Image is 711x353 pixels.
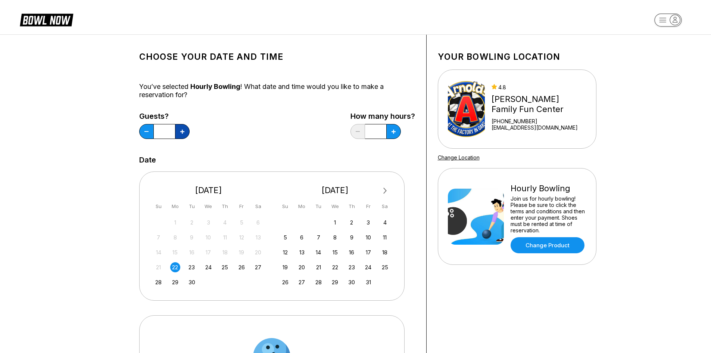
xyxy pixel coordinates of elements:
div: Choose Tuesday, October 14th, 2025 [314,247,324,257]
div: Not available Thursday, September 4th, 2025 [220,217,230,227]
div: Not available Thursday, September 11th, 2025 [220,232,230,242]
div: Not available Tuesday, September 16th, 2025 [187,247,197,257]
div: Not available Monday, September 8th, 2025 [170,232,180,242]
div: Not available Monday, September 15th, 2025 [170,247,180,257]
div: Choose Saturday, October 4th, 2025 [380,217,390,227]
div: Not available Saturday, September 13th, 2025 [253,232,263,242]
div: Not available Friday, September 19th, 2025 [237,247,247,257]
div: Choose Friday, October 24th, 2025 [363,262,373,272]
h1: Your bowling location [438,52,596,62]
div: Choose Monday, September 29th, 2025 [170,277,180,287]
div: Su [153,201,163,211]
div: Choose Wednesday, October 1st, 2025 [330,217,340,227]
div: Choose Monday, October 27th, 2025 [297,277,307,287]
div: Choose Monday, September 22nd, 2025 [170,262,180,272]
div: Choose Friday, October 17th, 2025 [363,247,373,257]
div: Choose Wednesday, October 15th, 2025 [330,247,340,257]
div: You’ve selected ! What date and time would you like to make a reservation for? [139,83,415,99]
img: Hourly Bowling [448,189,504,245]
div: We [330,201,340,211]
a: [EMAIL_ADDRESS][DOMAIN_NAME] [492,124,586,131]
div: Sa [253,201,263,211]
div: Join us for hourly bowling! Please be sure to click the terms and conditions and then enter your ... [511,195,586,233]
div: Choose Thursday, September 25th, 2025 [220,262,230,272]
div: Choose Tuesday, October 28th, 2025 [314,277,324,287]
img: Arnold's Family Fun Center [448,81,485,137]
div: Choose Friday, October 31st, 2025 [363,277,373,287]
div: Choose Thursday, October 9th, 2025 [347,232,357,242]
div: Not available Friday, September 12th, 2025 [237,232,247,242]
div: Choose Wednesday, October 8th, 2025 [330,232,340,242]
div: Not available Tuesday, September 2nd, 2025 [187,217,197,227]
div: Choose Saturday, October 11th, 2025 [380,232,390,242]
div: Tu [314,201,324,211]
h1: Choose your Date and time [139,52,415,62]
div: [PERSON_NAME] Family Fun Center [492,94,586,114]
div: Su [280,201,290,211]
div: Not available Wednesday, September 3rd, 2025 [203,217,213,227]
a: Change Location [438,154,480,161]
div: Choose Thursday, October 23rd, 2025 [347,262,357,272]
div: Choose Saturday, October 25th, 2025 [380,262,390,272]
div: month 2025-09 [153,217,265,287]
div: Hourly Bowling [511,183,586,193]
div: Not available Sunday, September 21st, 2025 [153,262,163,272]
div: Choose Tuesday, September 23rd, 2025 [187,262,197,272]
div: Choose Wednesday, October 29th, 2025 [330,277,340,287]
div: [PHONE_NUMBER] [492,118,586,124]
label: Date [139,156,156,164]
div: Tu [187,201,197,211]
div: Choose Tuesday, September 30th, 2025 [187,277,197,287]
div: Not available Saturday, September 6th, 2025 [253,217,263,227]
div: Choose Tuesday, October 21st, 2025 [314,262,324,272]
div: Choose Monday, October 20th, 2025 [297,262,307,272]
div: Choose Thursday, October 2nd, 2025 [347,217,357,227]
label: Guests? [139,112,190,120]
div: Sa [380,201,390,211]
div: Fr [363,201,373,211]
div: Not available Wednesday, September 17th, 2025 [203,247,213,257]
div: Not available Sunday, September 7th, 2025 [153,232,163,242]
div: Choose Sunday, September 28th, 2025 [153,277,163,287]
div: Choose Sunday, October 19th, 2025 [280,262,290,272]
button: Next Month [379,185,391,197]
div: Choose Monday, October 6th, 2025 [297,232,307,242]
div: Not available Saturday, September 20th, 2025 [253,247,263,257]
div: Choose Thursday, October 16th, 2025 [347,247,357,257]
div: Choose Sunday, October 12th, 2025 [280,247,290,257]
div: Not available Friday, September 5th, 2025 [237,217,247,227]
div: Choose Saturday, September 27th, 2025 [253,262,263,272]
div: Not available Thursday, September 18th, 2025 [220,247,230,257]
label: How many hours? [350,112,415,120]
div: Choose Friday, October 3rd, 2025 [363,217,373,227]
div: Choose Monday, October 13th, 2025 [297,247,307,257]
div: Th [347,201,357,211]
div: Choose Sunday, October 5th, 2025 [280,232,290,242]
div: Not available Wednesday, September 10th, 2025 [203,232,213,242]
div: [DATE] [277,185,393,195]
div: Fr [237,201,247,211]
div: Mo [297,201,307,211]
div: Choose Thursday, October 30th, 2025 [347,277,357,287]
div: Choose Wednesday, October 22nd, 2025 [330,262,340,272]
div: Choose Friday, September 26th, 2025 [237,262,247,272]
div: Choose Friday, October 10th, 2025 [363,232,373,242]
div: 4.8 [492,84,586,90]
div: Choose Sunday, October 26th, 2025 [280,277,290,287]
div: [DATE] [151,185,266,195]
span: Hourly Bowling [190,83,240,90]
div: Not available Sunday, September 14th, 2025 [153,247,163,257]
div: month 2025-10 [279,217,391,287]
div: Th [220,201,230,211]
div: Choose Wednesday, September 24th, 2025 [203,262,213,272]
div: We [203,201,213,211]
div: Mo [170,201,180,211]
div: Choose Tuesday, October 7th, 2025 [314,232,324,242]
div: Choose Saturday, October 18th, 2025 [380,247,390,257]
a: Change Product [511,237,584,253]
div: Not available Tuesday, September 9th, 2025 [187,232,197,242]
div: Not available Monday, September 1st, 2025 [170,217,180,227]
